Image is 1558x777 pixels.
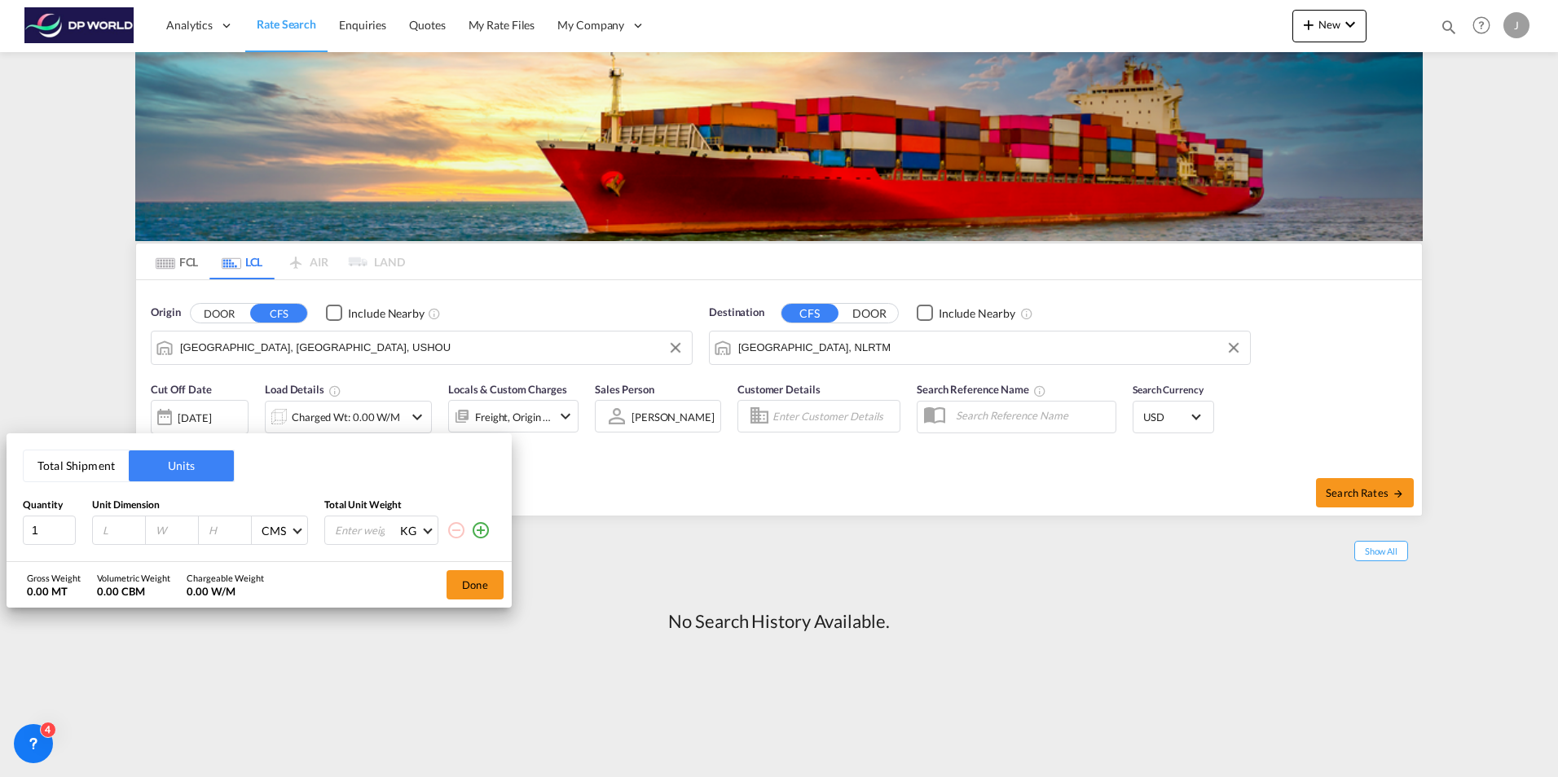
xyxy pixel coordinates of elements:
div: CMS [262,524,286,538]
div: Unit Dimension [92,498,308,512]
md-icon: icon-plus-circle-outline [471,520,491,540]
div: KG [400,524,416,538]
div: 0.00 MT [27,584,81,599]
md-icon: icon-minus-circle-outline [447,520,466,540]
div: Volumetric Weight [97,572,170,584]
div: Chargeable Weight [187,572,264,584]
button: Total Shipment [24,450,129,481]
input: Enter weight [333,516,398,544]
div: Total Unit Weight [324,498,495,512]
input: Qty [23,516,76,545]
button: Units [129,450,234,481]
input: H [207,523,251,538]
div: 0.00 CBM [97,584,170,599]
button: Done [447,570,504,599]
input: L [101,523,145,538]
div: 0.00 W/M [187,584,264,599]
div: Quantity [23,498,76,512]
div: Gross Weight [27,572,81,584]
input: W [154,523,198,538]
